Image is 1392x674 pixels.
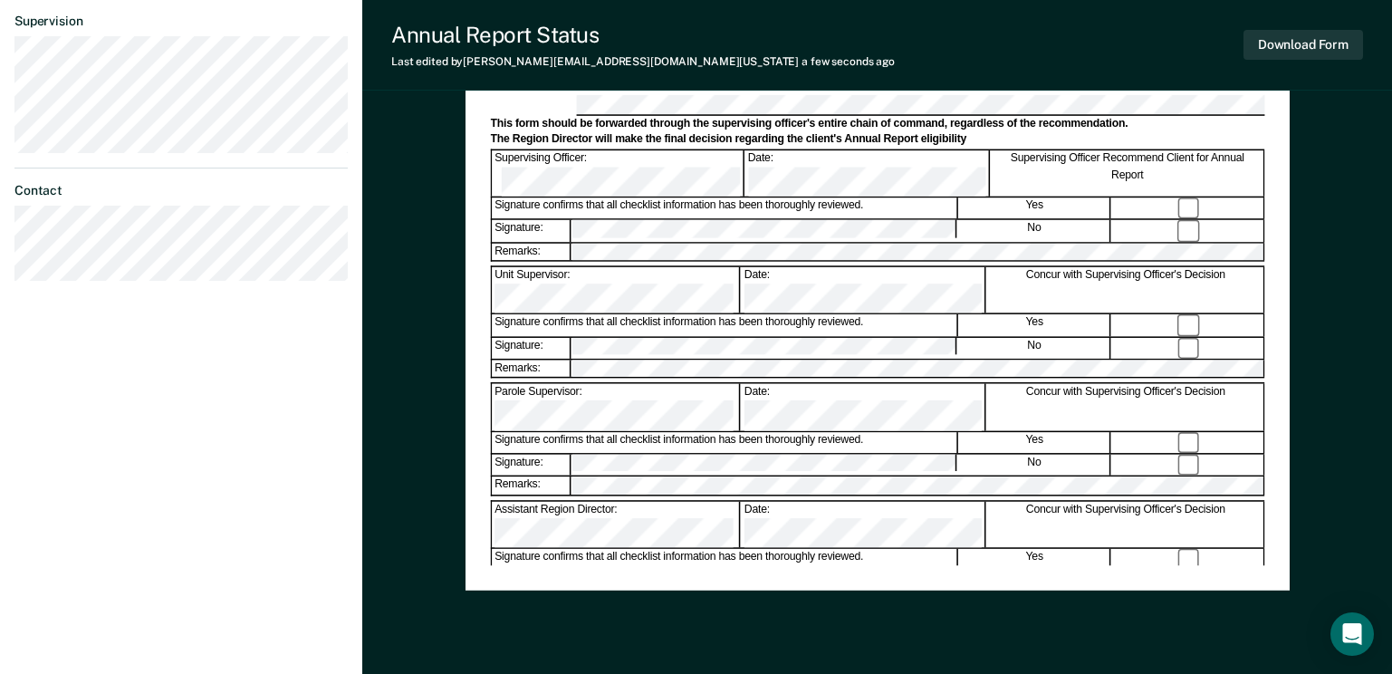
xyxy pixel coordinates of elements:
[987,267,1264,313] div: Concur with Supervising Officer's Decision
[492,315,957,336] div: Signature confirms that all checklist information has been thoroughly reviewed.
[492,384,740,430] div: Parole Supervisor:
[391,55,895,68] div: Last edited by [PERSON_NAME][EMAIL_ADDRESS][DOMAIN_NAME][US_STATE]
[958,221,1110,242] div: No
[492,501,740,547] div: Assistant Region Director:
[490,117,1264,131] div: This form should be forwarded through the supervising officer's entire chain of command, regardle...
[492,244,571,261] div: Remarks:
[741,384,985,430] div: Date:
[959,315,1111,336] div: Yes
[959,549,1111,570] div: Yes
[492,549,957,570] div: Signature confirms that all checklist information has been thoroughly reviewed.
[741,501,985,547] div: Date:
[987,384,1264,430] div: Concur with Supervising Officer's Decision
[492,338,571,359] div: Signature:
[492,221,571,242] div: Signature:
[490,133,1264,148] div: The Region Director will make the final decision regarding the client's Annual Report eligibility
[492,432,957,453] div: Signature confirms that all checklist information has been thoroughly reviewed.
[741,267,985,313] div: Date:
[802,55,895,68] span: a few seconds ago
[492,361,571,378] div: Remarks:
[492,198,957,219] div: Signature confirms that all checklist information has been thoroughly reviewed.
[14,14,348,29] dt: Supervision
[492,477,571,495] div: Remarks:
[991,150,1264,197] div: Supervising Officer Recommend Client for Annual Report
[959,432,1111,453] div: Yes
[1330,612,1374,656] div: Open Intercom Messenger
[14,183,348,198] dt: Contact
[1243,30,1363,60] button: Download Form
[492,267,740,313] div: Unit Supervisor:
[492,150,744,197] div: Supervising Officer:
[987,501,1264,547] div: Concur with Supervising Officer's Decision
[959,198,1111,219] div: Yes
[744,150,989,197] div: Date:
[958,338,1110,359] div: No
[492,455,571,476] div: Signature:
[391,22,895,48] div: Annual Report Status
[958,455,1110,476] div: No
